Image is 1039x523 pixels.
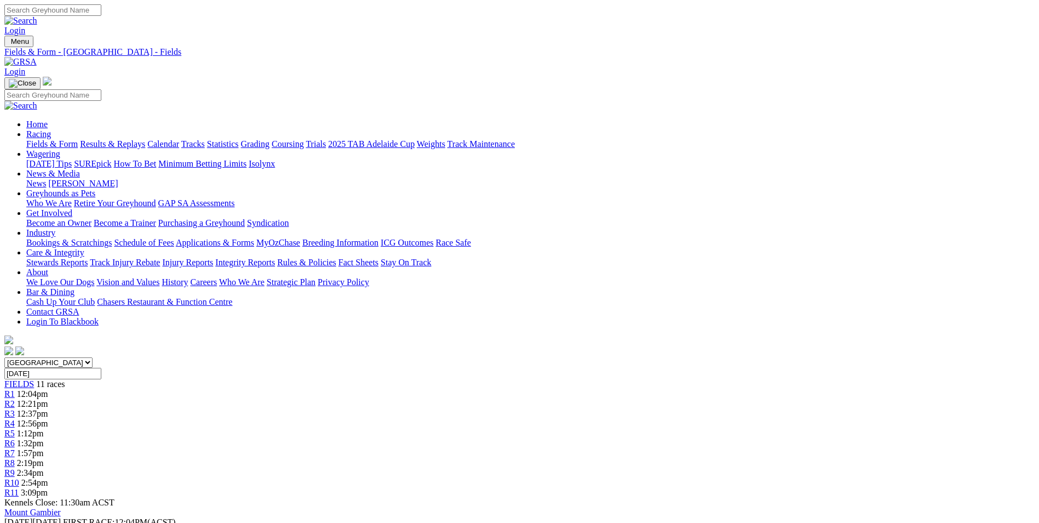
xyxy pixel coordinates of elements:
span: 12:21pm [17,399,48,408]
a: About [26,268,48,277]
div: Greyhounds as Pets [26,198,1035,208]
span: 2:34pm [17,468,44,477]
a: Who We Are [26,198,72,208]
a: Become a Trainer [94,218,156,228]
a: We Love Our Dogs [26,277,94,287]
a: Bookings & Scratchings [26,238,112,247]
button: Toggle navigation [4,77,41,89]
a: History [162,277,188,287]
a: Stay On Track [381,258,431,267]
a: R6 [4,439,15,448]
a: Stewards Reports [26,258,88,267]
a: Contact GRSA [26,307,79,316]
span: R5 [4,429,15,438]
a: Chasers Restaurant & Function Centre [97,297,232,306]
a: Race Safe [435,238,470,247]
a: Home [26,120,48,129]
input: Search [4,4,101,16]
a: Grading [241,139,269,149]
img: twitter.svg [15,346,24,355]
a: Statistics [207,139,239,149]
a: News & Media [26,169,80,178]
a: R9 [4,468,15,477]
a: Weights [417,139,445,149]
a: Login To Blackbook [26,317,99,326]
div: Get Involved [26,218,1035,228]
a: Care & Integrity [26,248,84,257]
a: Breeding Information [302,238,378,247]
input: Select date [4,368,101,379]
div: Wagering [26,159,1035,169]
a: ICG Outcomes [381,238,433,247]
a: R1 [4,389,15,399]
a: Careers [190,277,217,287]
span: 3:09pm [21,488,48,497]
div: Racing [26,139,1035,149]
span: 1:12pm [17,429,44,438]
a: Track Maintenance [447,139,515,149]
a: SUREpick [74,159,111,168]
a: Greyhounds as Pets [26,189,95,198]
a: R3 [4,409,15,418]
a: Fields & Form [26,139,78,149]
img: Close [9,79,36,88]
a: R7 [4,448,15,458]
a: MyOzChase [256,238,300,247]
span: Menu [11,37,29,46]
a: Trials [306,139,326,149]
a: Coursing [272,139,304,149]
a: R4 [4,419,15,428]
img: Search [4,16,37,26]
div: About [26,277,1035,287]
a: [PERSON_NAME] [48,179,118,188]
a: 2025 TAB Adelaide Cup [328,139,415,149]
span: Kennels Close: 11:30am ACST [4,498,114,507]
a: Strategic Plan [267,277,315,287]
a: Injury Reports [162,258,213,267]
div: Industry [26,238,1035,248]
div: Bar & Dining [26,297,1035,307]
span: 1:32pm [17,439,44,448]
img: logo-grsa-white.png [43,77,51,86]
a: Cash Up Your Club [26,297,95,306]
div: Care & Integrity [26,258,1035,268]
a: [DATE] Tips [26,159,72,168]
img: Search [4,101,37,111]
a: Industry [26,228,55,237]
a: Wagering [26,149,60,158]
img: logo-grsa-white.png [4,336,13,344]
a: Privacy Policy [318,277,369,287]
a: Get Involved [26,208,72,218]
a: R10 [4,478,19,487]
a: Mount Gambier [4,508,61,517]
a: Minimum Betting Limits [158,159,246,168]
a: Retire Your Greyhound [74,198,156,208]
a: News [26,179,46,188]
a: Purchasing a Greyhound [158,218,245,228]
span: 12:04pm [17,389,48,399]
a: Login [4,67,25,76]
span: R8 [4,458,15,468]
a: Syndication [247,218,289,228]
a: Applications & Forms [176,238,254,247]
a: Vision and Values [96,277,159,287]
a: FIELDS [4,379,34,389]
a: Fields & Form - [GEOGRAPHIC_DATA] - Fields [4,47,1035,57]
a: How To Bet [114,159,157,168]
a: R2 [4,399,15,408]
a: Track Injury Rebate [90,258,160,267]
a: GAP SA Assessments [158,198,235,208]
a: Login [4,26,25,35]
a: Calendar [147,139,179,149]
a: R11 [4,488,19,497]
a: Bar & Dining [26,287,74,297]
